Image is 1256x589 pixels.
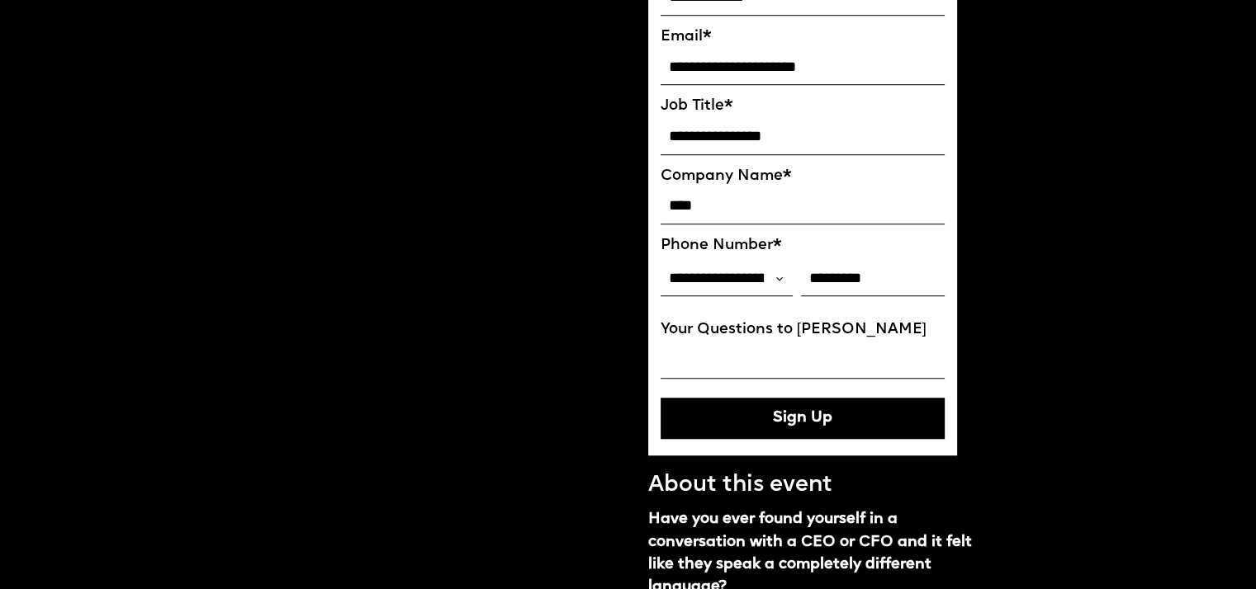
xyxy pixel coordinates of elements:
[661,321,946,339] label: Your Questions to [PERSON_NAME]
[661,28,946,46] label: Email
[661,167,946,186] label: Company Name
[661,237,946,255] label: Phone Number
[661,97,946,115] label: Job Title
[661,398,946,439] button: Sign Up
[648,471,958,501] p: About this event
